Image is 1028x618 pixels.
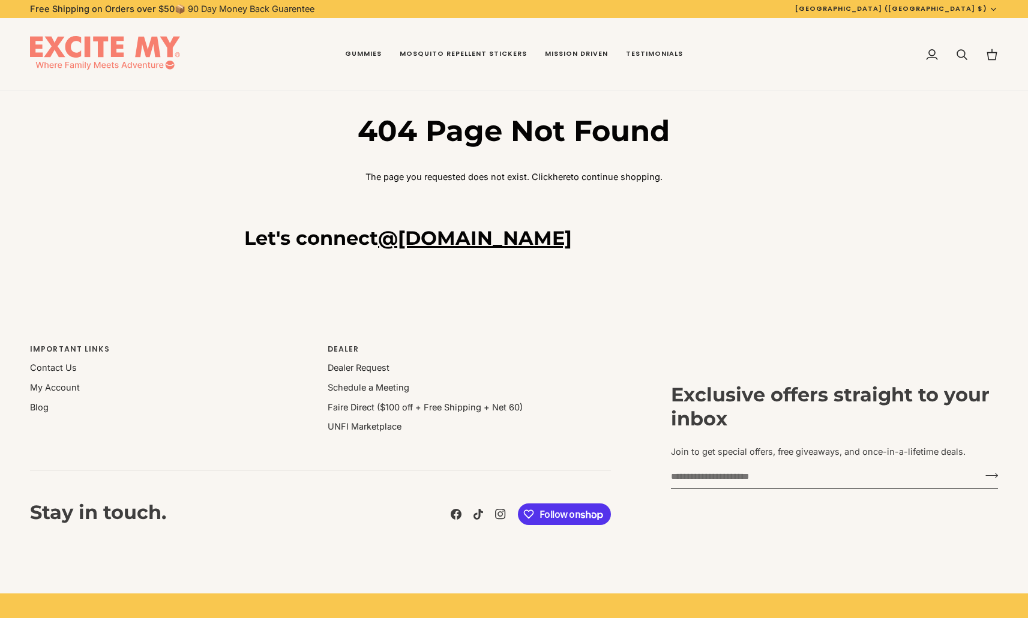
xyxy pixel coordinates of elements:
[345,49,382,59] span: Gummies
[328,402,523,412] a: Faire Direct ($100 off + Free Shipping + Net 60)
[400,49,527,59] span: Mosquito Repellent Stickers
[626,49,683,59] span: Testimonials
[30,2,314,16] p: 📦 90 Day Money Back Guarentee
[328,344,611,361] p: Dealer
[671,383,998,431] h3: Exclusive offers straight to your inbox
[336,113,691,149] h1: 404 Page Not Found
[30,36,180,73] img: EXCITE MY®
[244,226,784,250] h3: Let's connect
[328,421,401,431] a: UNFI Marketplace
[30,362,77,373] a: Contact Us
[786,4,1007,14] button: [GEOGRAPHIC_DATA] ([GEOGRAPHIC_DATA] $)
[328,362,389,373] a: Dealer Request
[545,49,608,59] span: Mission Driven
[328,382,409,392] a: Schedule a Meeting
[671,466,978,488] input: your-email@example.com
[336,18,391,91] a: Gummies
[30,500,166,528] h3: Stay in touch.
[30,4,175,14] strong: Free Shipping on Orders over $50
[671,445,998,458] p: Join to get special offers, free giveaways, and once-in-a-lifetime deals.
[536,18,617,91] a: Mission Driven
[30,344,313,361] p: Important Links
[617,18,692,91] a: Testimonials
[553,172,571,182] a: here
[336,170,691,184] p: The page you requested does not exist. Click to continue shopping.
[30,382,80,392] a: My Account
[378,226,572,250] a: @[DOMAIN_NAME]
[391,18,536,91] a: Mosquito Repellent Stickers
[30,402,49,412] a: Blog
[978,466,998,485] button: Join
